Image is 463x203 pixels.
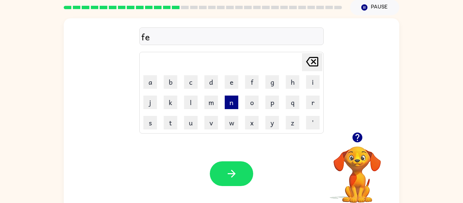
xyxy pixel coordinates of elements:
[143,96,157,109] button: j
[164,116,177,129] button: t
[286,96,299,109] button: q
[204,116,218,129] button: v
[245,96,259,109] button: o
[204,96,218,109] button: m
[141,29,322,44] div: fe
[164,75,177,89] button: b
[306,96,320,109] button: r
[184,96,198,109] button: l
[225,116,238,129] button: w
[306,75,320,89] button: i
[184,116,198,129] button: u
[245,116,259,129] button: x
[225,75,238,89] button: e
[265,116,279,129] button: y
[143,75,157,89] button: a
[143,116,157,129] button: s
[265,96,279,109] button: p
[306,116,320,129] button: '
[204,75,218,89] button: d
[184,75,198,89] button: c
[245,75,259,89] button: f
[265,75,279,89] button: g
[225,96,238,109] button: n
[286,116,299,129] button: z
[286,75,299,89] button: h
[164,96,177,109] button: k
